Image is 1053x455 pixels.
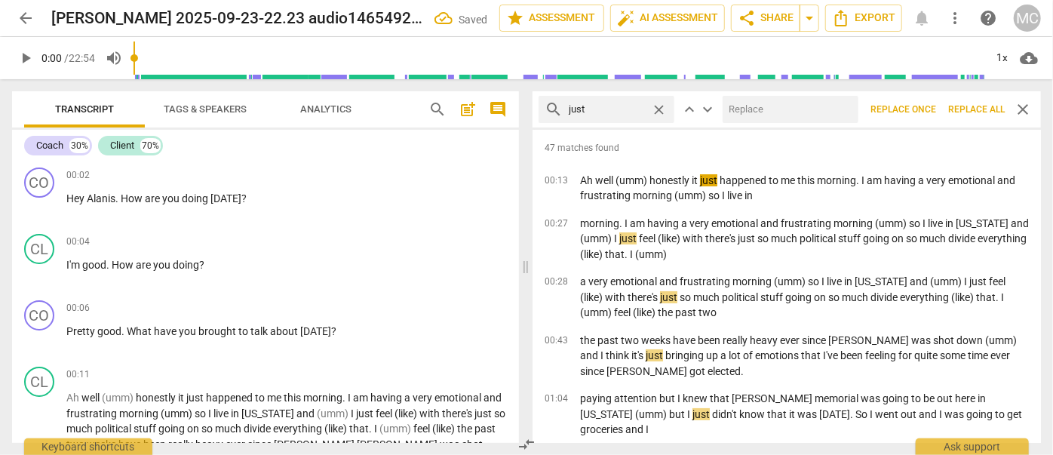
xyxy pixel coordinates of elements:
[213,407,231,420] span: live
[942,96,1011,123] button: Replace all
[948,103,1005,116] span: Replace all
[680,100,698,118] button: Prev hit
[979,9,997,27] span: help
[24,168,54,198] div: Change speaker
[300,103,352,115] span: Analytics
[580,333,1029,380] p: the past two weeks have been really heavy ever since [PERSON_NAME] was shot down (umm) and I thin...
[425,97,450,121] button: Search
[273,423,324,435] span: everything
[680,100,698,118] span: keyboard_arrow_up
[864,96,942,123] button: Replace once
[651,102,667,118] span: close
[95,423,134,435] span: political
[646,349,663,361] em: just
[267,392,284,404] span: me
[413,423,432,435] span: feel
[738,9,794,27] span: Share
[619,232,637,244] em: just
[41,52,62,64] span: 0:00
[66,392,81,404] span: Filler word
[303,392,342,404] span: morning
[134,423,158,435] span: stuff
[241,192,247,204] span: ?
[580,391,1029,438] p: paying attention but I knew that [PERSON_NAME] memorial was going to be out here in [US_STATE] (u...
[916,438,1029,455] div: Ask support
[324,423,349,435] span: (like)
[127,325,154,337] span: What
[247,438,274,450] span: since
[731,5,800,32] button: Share
[143,438,168,450] span: been
[617,9,718,27] span: AI Assessment
[66,325,97,337] span: Pretty
[506,9,524,27] span: star
[274,438,357,450] span: [PERSON_NAME]
[462,438,483,450] span: shot
[533,142,1041,167] span: 47 matches found
[353,392,370,404] span: am
[51,9,422,28] h2: [PERSON_NAME] 2025-09-23-22.23 audio1465492070-converted
[988,46,1017,70] div: 1x
[428,100,447,118] span: search
[457,423,474,435] span: the
[97,325,121,337] span: good
[17,49,35,67] span: play_arrow
[168,438,195,450] span: really
[136,259,153,271] span: are
[975,5,1002,32] a: Help
[349,423,369,435] span: that
[12,45,39,72] button: Play
[69,138,90,153] div: 30%
[145,192,162,204] span: are
[296,407,317,420] span: and
[545,174,568,187] span: 00:13
[800,9,818,27] span: arrow_drop_down
[499,5,604,32] button: Assessment
[432,423,457,435] span: (like)
[162,192,182,204] span: you
[580,274,1029,321] p: a very emotional and frustrating morning (umm) so I live in [US_STATE] and (umm) I just feel (lik...
[569,97,645,121] input: Find
[179,325,198,337] span: you
[173,259,199,271] span: doing
[206,392,255,404] span: happened
[24,367,54,397] div: Change speaker
[459,12,487,28] div: Saved
[474,423,496,435] span: past
[82,259,106,271] span: good
[506,9,597,27] span: Assessment
[356,407,376,420] span: just
[208,407,213,420] span: I
[66,407,119,420] span: frustrating
[404,392,413,404] span: a
[545,100,563,118] span: search
[580,216,1029,263] p: morning. I am having a very emotional and frustrating morning (umm) so I live in [US_STATE] and (...
[374,423,379,435] span: I
[136,392,178,404] span: honestly
[342,392,348,404] span: .
[250,325,270,337] span: talk
[698,100,717,118] span: keyboard_arrow_down
[119,407,161,420] span: morning
[199,259,204,271] span: ?
[486,97,510,121] button: Show/Hide comments
[164,103,247,115] span: Tags & Speakers
[1020,49,1038,67] span: cloud_download
[698,100,717,118] button: Next hit
[284,392,303,404] span: this
[201,423,215,435] span: so
[66,259,82,271] span: I'm
[723,97,852,121] input: Replace
[348,392,353,404] span: I
[825,5,902,32] button: Export
[1011,97,1035,121] button: Close
[24,234,54,264] div: Change speaker
[369,423,374,435] span: .
[140,138,161,153] div: 70%
[317,407,351,420] span: Filler word
[413,392,434,404] span: very
[518,435,536,453] span: compare_arrows
[153,259,173,271] span: you
[55,103,114,115] span: Transcript
[357,438,440,450] span: [PERSON_NAME]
